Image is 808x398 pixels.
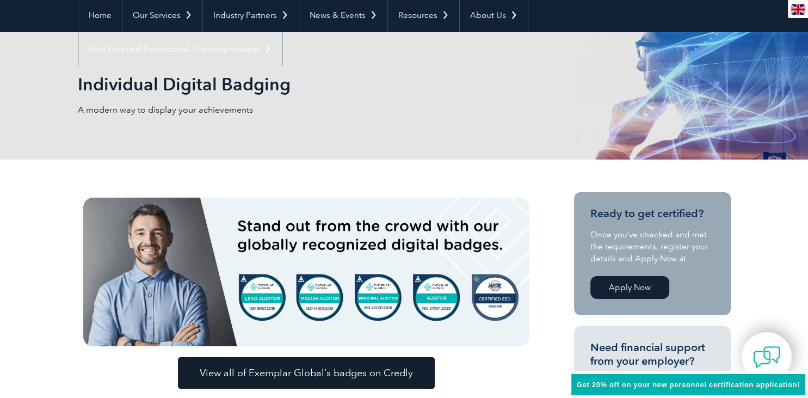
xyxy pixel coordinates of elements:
img: en [791,4,805,15]
h2: Individual Digital Badging [78,76,535,93]
p: A modern way to display your achievements [78,104,404,116]
p: Once you’ve checked and met the requirements, register your details and Apply Now at [590,229,714,265]
span: Get 20% off on your new personnel certification application! [577,381,800,389]
h3: Ready to get certified? [590,207,714,221]
a: Find Certified Professional / Training Provider [78,32,282,66]
h3: Need financial support from your employer? [590,341,714,368]
span: View all of Exemplar Global’s badges on Credly [200,368,413,378]
img: badges [83,198,529,346]
a: Apply Now [590,276,669,299]
a: View all of Exemplar Global’s badges on Credly [178,357,435,389]
img: contact-chat.png [753,344,780,371]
